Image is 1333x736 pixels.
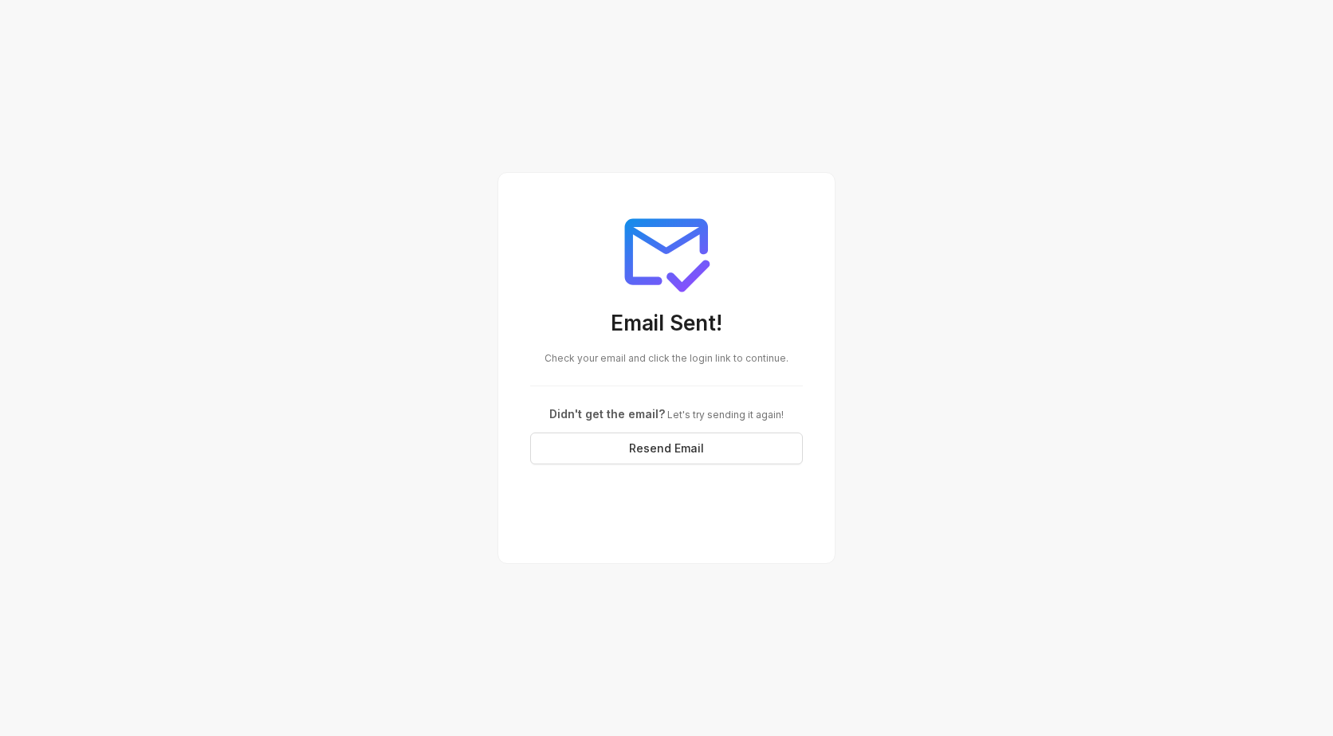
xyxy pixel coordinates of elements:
h3: Email Sent! [530,310,803,339]
span: Let's try sending it again! [665,409,784,421]
button: Resend Email [530,433,803,464]
span: Resend Email [629,440,704,457]
span: Didn't get the email? [549,407,665,421]
span: Check your email and click the login link to continue. [545,352,788,364]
